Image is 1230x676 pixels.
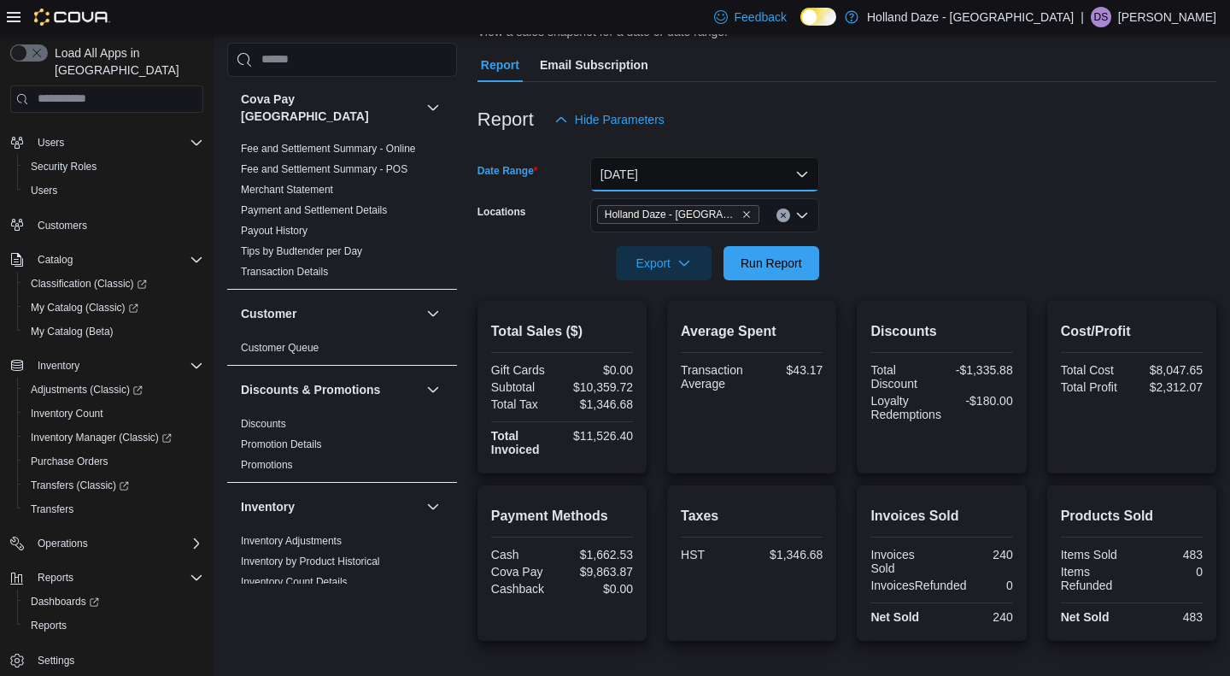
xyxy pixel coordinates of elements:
img: Cova [34,9,110,26]
button: Customer [241,305,419,322]
input: Dark Mode [800,8,836,26]
div: 483 [1135,548,1203,561]
a: Adjustments (Classic) [17,378,210,402]
a: Reports [24,615,73,636]
span: Security Roles [31,160,97,173]
a: Transaction Details [241,266,328,278]
a: Payment and Settlement Details [241,204,387,216]
div: Subtotal [491,380,559,394]
span: Adjustments (Classic) [24,379,203,400]
a: Merchant Statement [241,184,333,196]
h2: Products Sold [1061,506,1203,526]
span: Customers [38,219,87,232]
span: Classification (Classic) [24,273,203,294]
span: Reports [38,571,73,585]
span: Settings [31,650,203,671]
h3: Report [477,109,534,130]
div: $1,662.53 [565,548,633,561]
div: DAWAR SHUKOOR [1091,7,1111,27]
div: Cashback [491,582,559,596]
button: Catalog [3,248,210,272]
div: 0 [1135,565,1203,579]
span: Inventory Adjustments [241,534,342,548]
span: Inventory Count [24,403,203,424]
span: Inventory [31,356,203,376]
span: Payment and Settlement Details [241,203,387,217]
a: Discounts [241,418,286,430]
div: Transaction Average [681,363,748,391]
span: Run Report [741,255,802,272]
button: [DATE] [590,157,819,191]
button: Inventory [241,498,419,515]
button: Cova Pay [GEOGRAPHIC_DATA] [423,97,443,118]
button: Inventory [3,354,210,378]
h2: Discounts [870,321,1012,342]
span: Holland Daze - [GEOGRAPHIC_DATA] [605,206,738,223]
a: Tips by Budtender per Day [241,245,362,257]
a: Settings [31,650,81,671]
h2: Average Spent [681,321,823,342]
button: Operations [3,532,210,555]
button: Customers [3,213,210,238]
div: $9,863.87 [565,565,633,579]
button: Purchase Orders [17,450,210,473]
button: Reports [31,567,80,588]
button: Inventory [423,497,443,517]
span: Transfers [31,503,73,516]
span: My Catalog (Beta) [31,325,114,338]
button: Hide Parameters [548,103,671,137]
span: Transaction Details [241,265,328,279]
div: $10,359.72 [565,380,633,394]
span: Merchant Statement [241,183,333,197]
div: Discounts & Promotions [227,414,457,482]
a: Inventory Manager (Classic) [24,427,179,448]
span: Settings [38,654,74,667]
a: Inventory by Product Historical [241,555,380,567]
div: Total Discount [870,363,938,391]
a: Inventory Count [24,403,110,424]
button: Customer [423,303,443,324]
button: Cova Pay [GEOGRAPHIC_DATA] [241,91,419,125]
label: Date Range [477,164,538,178]
a: Fee and Settlement Summary - POS [241,163,407,175]
div: Total Profit [1061,380,1128,394]
span: Operations [38,537,88,550]
a: Purchase Orders [24,451,115,472]
div: 483 [1135,610,1203,624]
a: My Catalog (Classic) [24,297,145,318]
div: Cash [491,548,559,561]
a: Customer Queue [241,342,319,354]
span: Purchase Orders [31,455,108,468]
a: Promotions [241,459,293,471]
div: Gift Cards [491,363,559,377]
button: Export [616,246,712,280]
span: Security Roles [24,156,203,177]
span: Dashboards [24,591,203,612]
span: Inventory by Product Historical [241,555,380,568]
button: Operations [31,533,95,554]
span: Hide Parameters [575,111,665,128]
span: Inventory Manager (Classic) [31,431,172,444]
span: Promotion Details [241,438,322,451]
a: Dashboards [24,591,106,612]
a: My Catalog (Beta) [24,321,120,342]
div: InvoicesRefunded [870,579,966,592]
a: Customers [31,215,94,236]
div: $0.00 [565,363,633,377]
span: Catalog [31,250,203,270]
button: Catalog [31,250,79,270]
div: -$1,335.88 [946,363,1013,377]
span: Catalog [38,253,73,267]
span: My Catalog (Classic) [24,297,203,318]
span: Users [31,132,203,153]
div: 0 [973,579,1012,592]
span: Transfers (Classic) [24,475,203,496]
h3: Customer [241,305,296,322]
button: Transfers [17,497,210,521]
div: $2,312.07 [1135,380,1203,394]
span: Email Subscription [540,48,648,82]
span: My Catalog (Beta) [24,321,203,342]
span: Users [31,184,57,197]
h2: Cost/Profit [1061,321,1203,342]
